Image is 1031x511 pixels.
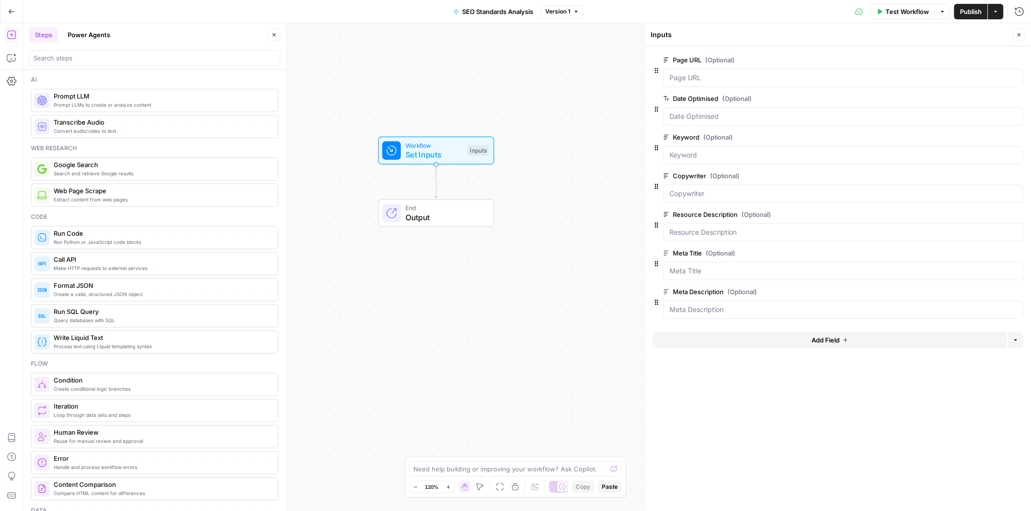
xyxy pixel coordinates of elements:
[541,5,583,18] button: Version 1
[33,53,276,63] input: Search steps
[406,141,463,150] span: Workflow
[31,213,278,221] div: Code
[54,117,270,127] span: Transcribe Audio
[406,149,463,160] span: Set Inputs
[467,145,489,156] div: Inputs
[347,199,526,227] div: EndOutput
[651,30,1010,40] div: Inputs
[54,342,270,350] span: Process text using Liquid templating syntax
[54,228,270,238] span: Run Code
[37,484,47,494] img: vrinnnclop0vshvmafd7ip1g7ohf
[54,307,270,316] span: Run SQL Query
[669,112,1017,121] input: Date Optimised
[710,171,740,181] span: (Optional)
[54,101,270,109] span: Prompt LLMs to create or analyze content
[705,55,735,65] span: (Optional)
[886,7,929,16] span: Test Workflow
[462,7,533,16] span: SEO Standards Analysis
[425,483,439,491] span: 120%
[954,4,987,19] button: Publish
[54,91,270,101] span: Prompt LLM
[54,401,270,411] span: Iteration
[29,27,58,43] button: Steps
[653,332,1007,348] button: Add Field
[54,264,270,272] span: Make HTTP requests to external services
[54,255,270,264] span: Call API
[669,227,1017,237] input: Resource Description
[663,94,969,103] label: Date Optimised
[31,359,278,368] div: Flow
[669,266,1017,276] input: Meta Title
[54,489,270,497] span: Compare HTML content for differences
[741,210,771,219] span: (Optional)
[54,437,270,445] span: Pause for manual review and approval
[669,305,1017,314] input: Meta Description
[448,4,539,19] button: SEO Standards Analysis
[602,483,618,491] span: Paste
[663,171,969,181] label: Copywriter
[54,290,270,298] span: Create a valid, structured JSON object
[54,375,270,385] span: Condition
[598,481,622,493] button: Paste
[663,287,969,297] label: Meta Description
[54,385,270,393] span: Create conditional logic branches
[54,316,270,324] span: Query databases with SQL
[722,94,752,103] span: (Optional)
[347,137,526,165] div: WorkflowSet InputsInputs
[62,27,116,43] button: Power Agents
[663,248,969,258] label: Meta Title
[435,165,438,198] g: Edge from start to end
[406,212,484,223] span: Output
[572,481,594,493] button: Copy
[703,132,733,142] span: (Optional)
[669,189,1017,199] input: Copywriter
[54,238,270,246] span: Run Python or JavaScript code blocks
[812,335,840,345] span: Add Field
[669,150,1017,160] input: Keyword
[663,55,969,65] label: Page URL
[663,132,969,142] label: Keyword
[54,170,270,177] span: Search and retrieve Google results
[54,160,270,170] span: Google Search
[960,7,982,16] span: Publish
[406,203,484,213] span: End
[54,196,270,203] span: Extract content from web pages
[871,4,935,19] button: Test Workflow
[727,287,757,297] span: (Optional)
[54,411,270,419] span: Loop through data sets and steps
[31,75,278,84] div: Ai
[54,427,270,437] span: Human Review
[663,210,969,219] label: Resource Description
[576,483,590,491] span: Copy
[54,333,270,342] span: Write Liquid Text
[545,7,570,16] span: Version 1
[54,127,270,135] span: Convert audio/video to text
[54,454,270,463] span: Error
[54,463,270,471] span: Handle and process workflow errors
[54,480,270,489] span: Content Comparison
[54,281,270,290] span: Format JSON
[669,73,1017,83] input: Page URL
[54,186,270,196] span: Web Page Scrape
[706,248,735,258] span: (Optional)
[31,144,278,153] div: Web research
